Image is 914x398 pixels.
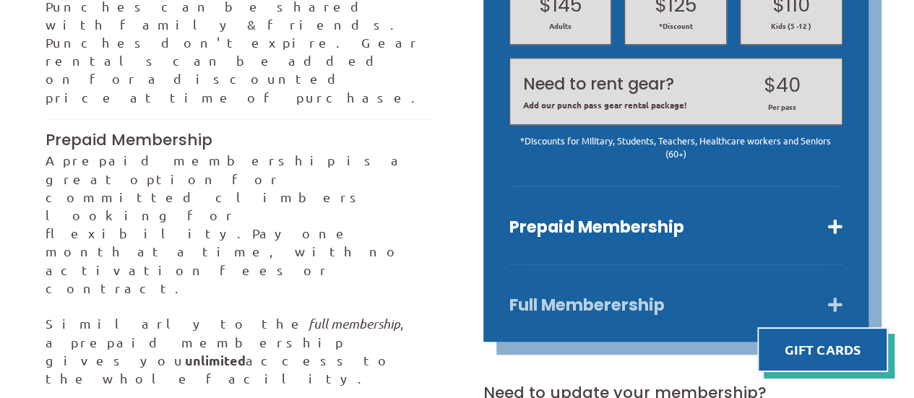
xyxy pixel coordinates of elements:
[638,21,713,31] span: *Discount
[523,99,723,111] span: Add our punch pass gear rental package!
[736,102,829,112] span: Per pass
[309,316,400,332] em: full membership
[185,352,246,368] strong: unlimited
[509,134,842,160] div: *Discounts for Military, Students, Teachers, Healthcare workers and Seniors (60+)
[523,21,598,31] span: Adults
[46,152,406,241] span: A prepaid membership is a great option for committed climbers looking for flexibility.
[523,73,723,96] h2: Need to rent gear?
[46,129,431,151] h3: Prepaid Membership
[46,314,431,388] p: Similarly to the , a prepaid membership gives you access to the whole facility.
[736,72,829,99] h2: $40
[46,151,431,297] p: Pay one month at a time, with no activation fees or contract.
[754,21,829,31] span: Kids (5 -12 )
